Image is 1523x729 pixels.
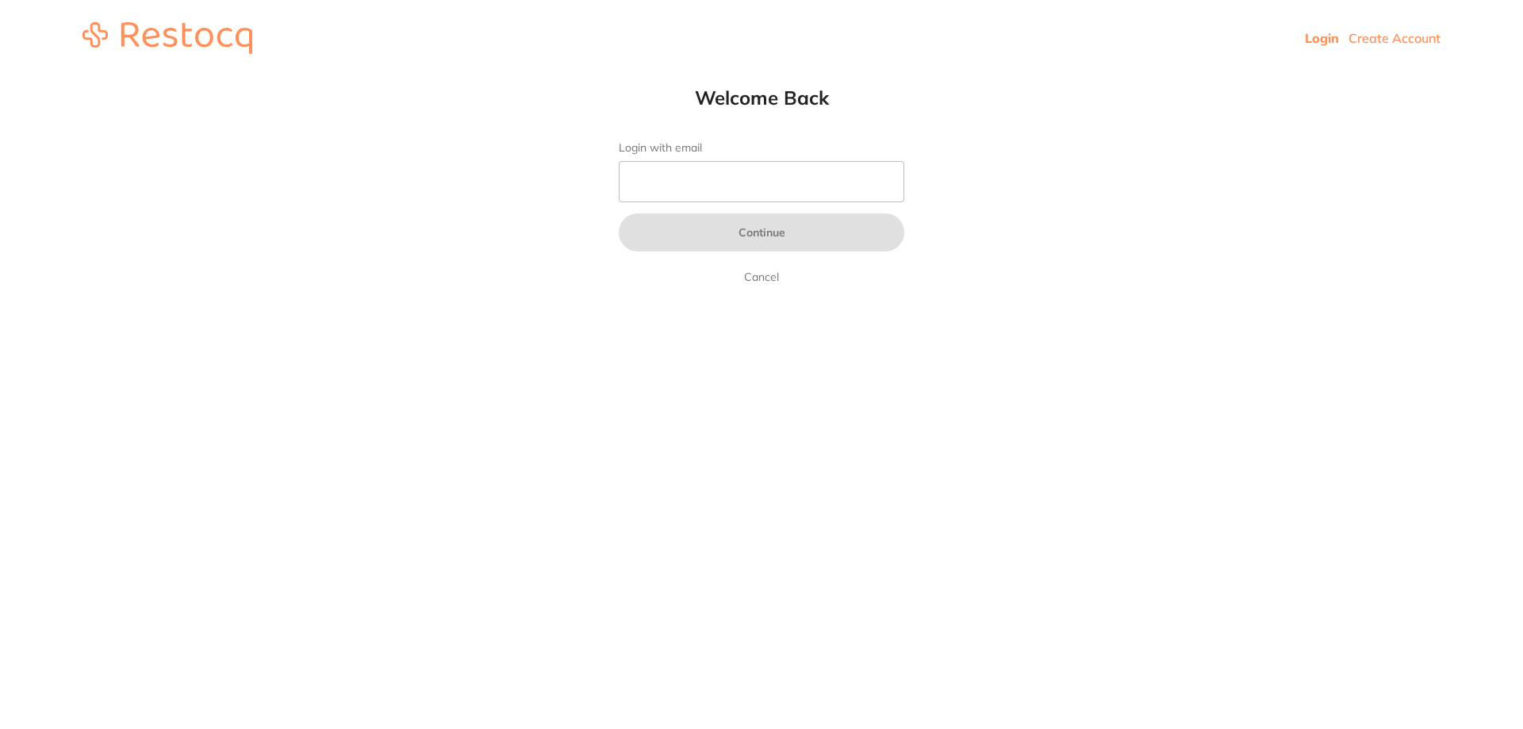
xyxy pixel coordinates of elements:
[619,213,904,251] button: Continue
[1305,30,1339,46] a: Login
[1348,30,1441,46] a: Create Account
[587,86,936,109] h1: Welcome Back
[741,267,782,286] a: Cancel
[619,141,904,155] label: Login with email
[82,22,252,54] img: restocq_logo.svg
